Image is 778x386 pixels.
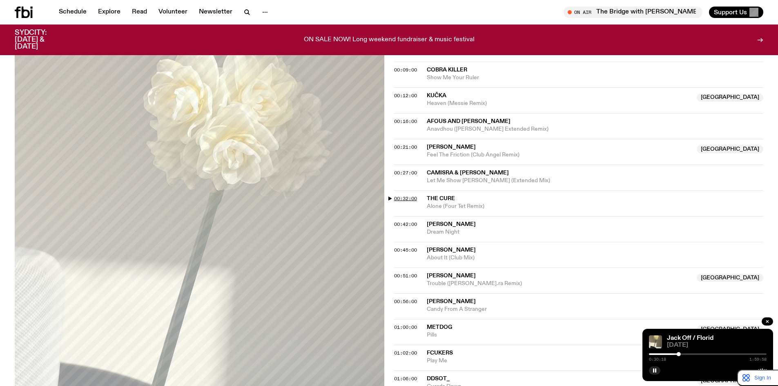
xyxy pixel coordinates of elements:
span: Candy From A Stranger [427,306,764,313]
span: [GEOGRAPHIC_DATA] [697,325,763,333]
button: 01:06:00 [394,377,417,381]
button: 00:42:00 [394,222,417,227]
a: Jack Off / Florid [667,335,713,341]
span: Anavdhou ([PERSON_NAME] Extended Remix) [427,125,764,133]
span: KUČKA [427,93,446,98]
button: Support Us [709,7,763,18]
span: [PERSON_NAME] [427,299,476,304]
span: [PERSON_NAME] [427,221,476,227]
span: The Cure [427,196,455,201]
a: Volunteer [154,7,192,18]
span: [GEOGRAPHIC_DATA] [697,145,763,153]
a: Schedule [54,7,91,18]
span: Alone (Four Tet Remix) [427,203,764,210]
span: 01:00:00 [394,324,417,330]
span: Show Me Your Ruler [427,74,764,82]
span: Dream Night [427,228,764,236]
span: 0:30:18 [649,357,666,361]
button: 00:16:00 [394,119,417,124]
span: 1:59:58 [749,357,767,361]
button: 00:27:00 [394,171,417,175]
span: [PERSON_NAME] [427,144,476,150]
h3: SYDCITY: [DATE] & [DATE] [15,29,67,50]
span: 00:56:00 [394,298,417,305]
a: Explore [93,7,125,18]
button: 00:56:00 [394,299,417,304]
a: Newsletter [194,7,237,18]
button: 00:09:00 [394,68,417,72]
span: 01:02:00 [394,350,417,356]
button: On AirThe Bridge with [PERSON_NAME] [564,7,702,18]
span: 00:16:00 [394,118,417,125]
button: 01:02:00 [394,351,417,355]
span: [DATE] [667,342,767,348]
span: Heaven (Messie Remix) [427,100,692,107]
span: Support Us [714,9,747,16]
button: 01:00:00 [394,325,417,330]
span: Trouble ([PERSON_NAME].ra Remix) [427,280,692,288]
span: [GEOGRAPHIC_DATA] [697,94,763,102]
span: Play Me [427,357,764,365]
span: [GEOGRAPHIC_DATA] [697,274,763,282]
span: Pills [427,331,692,339]
span: Afous and [PERSON_NAME] [427,118,510,124]
p: ON SALE NOW! Long weekend fundraiser & music festival [304,36,475,44]
span: 01:06:00 [394,375,417,382]
span: 00:21:00 [394,144,417,150]
span: Fcukers [427,350,453,356]
span: [PERSON_NAME] [427,273,476,279]
button: 00:45:00 [394,248,417,252]
span: Cobra Killer [427,67,467,73]
button: 00:12:00 [394,94,417,98]
span: 00:09:00 [394,67,417,73]
span: [PERSON_NAME] [427,247,476,253]
span: 00:12:00 [394,92,417,99]
span: Let Me Show [PERSON_NAME] (Extended Mix) [427,177,764,185]
span: Metdog [427,324,452,330]
button: 00:51:00 [394,274,417,278]
span: 00:51:00 [394,272,417,279]
span: Camisra & [PERSON_NAME] [427,170,509,176]
button: 00:32:00 [394,196,417,201]
span: Feel The Friction (Club Angel Remix) [427,151,692,159]
span: 00:32:00 [394,195,417,202]
span: 00:45:00 [394,247,417,253]
span: Ddsot_ [427,376,450,382]
span: 00:42:00 [394,221,417,228]
button: 00:21:00 [394,145,417,149]
span: 00:27:00 [394,170,417,176]
a: Read [127,7,152,18]
span: About It (Club Mix) [427,254,764,262]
